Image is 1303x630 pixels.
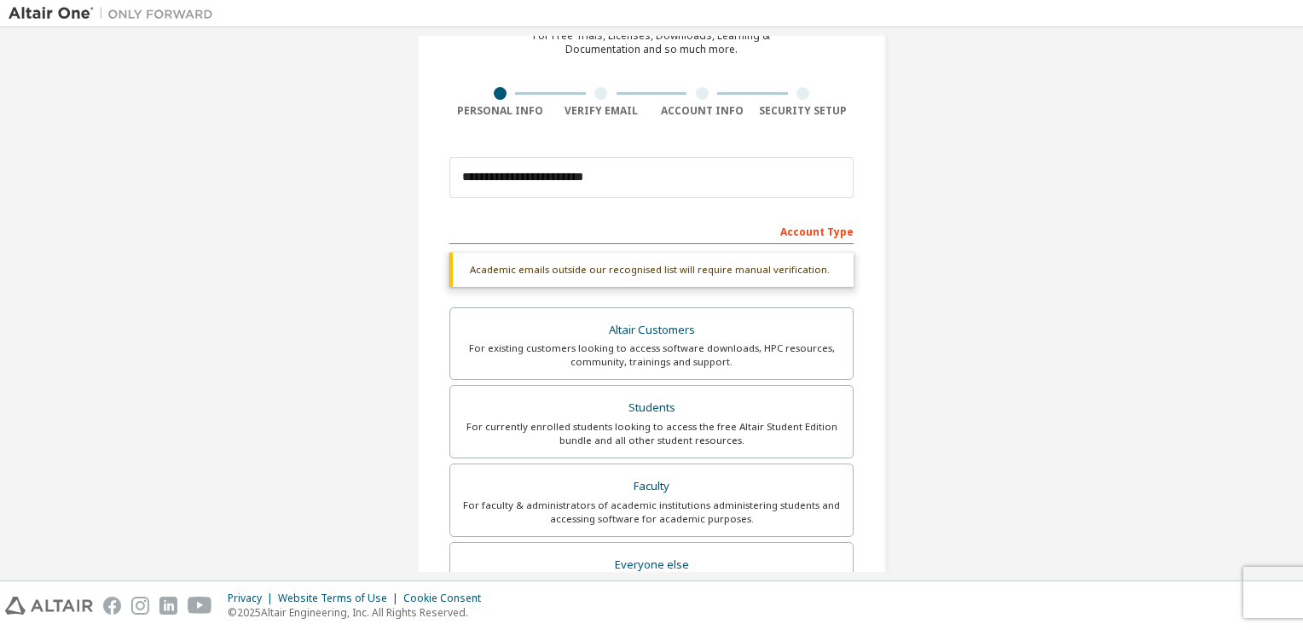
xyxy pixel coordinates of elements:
div: Verify Email [551,104,652,118]
div: For Free Trials, Licenses, Downloads, Learning & Documentation and so much more. [533,29,770,56]
img: linkedin.svg [159,597,177,615]
img: youtube.svg [188,597,212,615]
div: Privacy [228,592,278,605]
div: Personal Info [449,104,551,118]
div: Faculty [460,475,843,499]
div: For faculty & administrators of academic institutions administering students and accessing softwa... [460,499,843,526]
img: facebook.svg [103,597,121,615]
div: Everyone else [460,553,843,577]
img: instagram.svg [131,597,149,615]
p: © 2025 Altair Engineering, Inc. All Rights Reserved. [228,605,491,620]
div: Account Info [651,104,753,118]
div: Cookie Consent [403,592,491,605]
div: Website Terms of Use [278,592,403,605]
img: altair_logo.svg [5,597,93,615]
div: Students [460,396,843,420]
div: Account Type [449,217,854,244]
div: Altair Customers [460,318,843,342]
div: Academic emails outside our recognised list will require manual verification. [449,253,854,287]
div: Security Setup [753,104,854,118]
img: Altair One [9,5,222,22]
div: For currently enrolled students looking to access the free Altair Student Edition bundle and all ... [460,420,843,447]
div: For existing customers looking to access software downloads, HPC resources, community, trainings ... [460,341,843,369]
